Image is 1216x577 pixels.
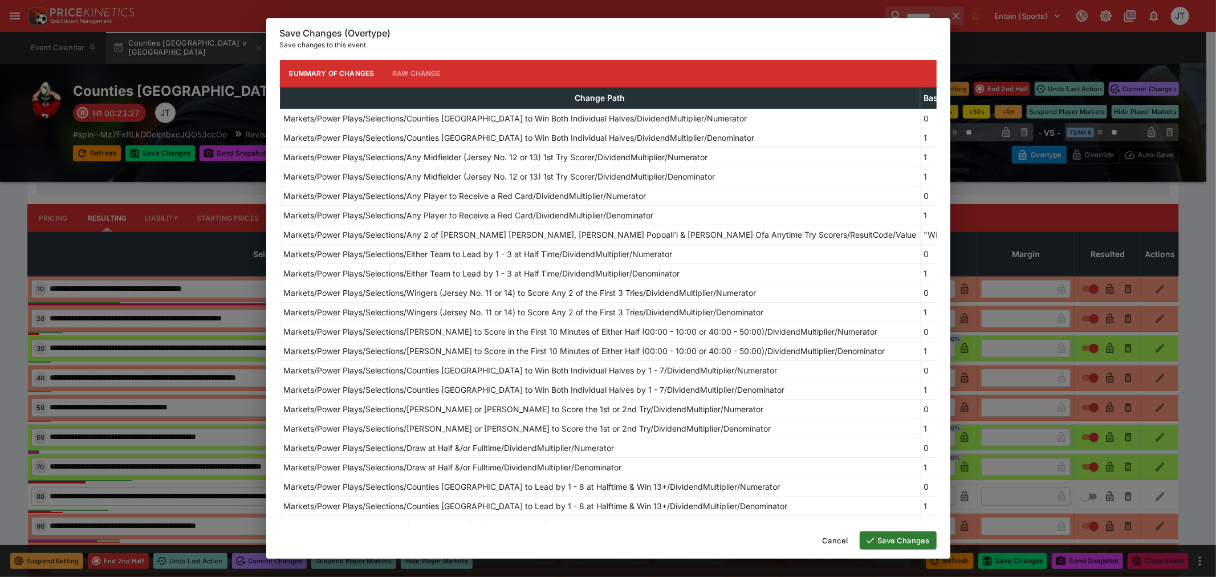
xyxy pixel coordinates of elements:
p: Markets/Power Plays/Selections/Counties [GEOGRAPHIC_DATA] to Lead by 1 - 8 at Halftime & Win 13+/... [284,481,780,493]
th: Base Value [920,87,970,108]
p: Markets/Power Plays/Selections/[PERSON_NAME] to Score in the First 10 Minutes of Either Half (00:... [284,326,878,338]
p: Markets/Power Plays/Selections/Draw at Half &/or Fulltime/DividendMultiplier/Denominator [284,461,622,473]
td: 1 [920,263,970,283]
p: Markets/Power Plays/Selections/[PERSON_NAME] & [PERSON_NAME] 2+ Tries Combined & Either Team to W... [284,519,836,531]
p: Markets/Power Plays/Selections/Either Team to Lead by 1 - 3 at Half Time/DividendMultiplier/Numer... [284,248,673,260]
p: Save changes to this event. [280,39,937,51]
p: Markets/Power Plays/Selections/Any Midfielder (Jersey No. 12 or 13) 1st Try Scorer/DividendMultip... [284,170,715,182]
td: 1 [920,418,970,438]
td: 1 [920,302,970,322]
p: Markets/Power Plays/Selections/Any Midfielder (Jersey No. 12 or 13) 1st Try Scorer/DividendMultip... [284,151,708,163]
td: 1 [920,380,970,399]
p: Markets/Power Plays/Selections/[PERSON_NAME] or [PERSON_NAME] to Score the 1st or 2nd Try/Dividen... [284,403,764,415]
td: 0 [920,477,970,496]
td: 0 [920,283,970,302]
p: Markets/Power Plays/Selections/Counties [GEOGRAPHIC_DATA] to Win Both Individual Halves by 1 - 7/... [284,384,785,396]
td: 1 [920,205,970,225]
p: Markets/Power Plays/Selections/Counties [GEOGRAPHIC_DATA] to Win Both Individual Halves/DividendM... [284,132,755,144]
td: 0 [920,186,970,205]
button: Summary of Changes [280,60,384,87]
td: 0 [920,399,970,418]
p: Markets/Power Plays/Selections/Wingers (Jersey No. 11 or 14) to Score Any 2 of the First 3 Tries/... [284,306,764,318]
td: 1 [920,147,970,166]
p: Markets/Power Plays/Selections/Any 2 of [PERSON_NAME] [PERSON_NAME], [PERSON_NAME] Popoali'i & [P... [284,229,917,241]
p: Markets/Power Plays/Selections/Wingers (Jersey No. 11 or 14) to Score Any 2 of the First 3 Tries/... [284,287,757,299]
p: Markets/Power Plays/Selections/Any Player to Receive a Red Card/DividendMultiplier/Denominator [284,209,654,221]
td: 1 [920,166,970,186]
td: 0 [920,244,970,263]
h6: Save Changes (Overtype) [280,27,937,39]
button: Save Changes [860,531,937,550]
p: Markets/Power Plays/Selections/[PERSON_NAME] to Score in the First 10 Minutes of Either Half (00:... [284,345,885,357]
button: Raw Change [383,60,450,87]
p: Markets/Power Plays/Selections/Draw at Half &/or Fulltime/DividendMultiplier/Numerator [284,442,615,454]
td: 0 [920,360,970,380]
td: 1 [920,128,970,147]
button: Cancel [816,531,855,550]
th: Change Path [280,87,920,108]
td: 1 [920,341,970,360]
td: 0 [920,322,970,341]
td: 0 [920,438,970,457]
td: 1 [920,496,970,515]
p: Markets/Power Plays/Selections/Either Team to Lead by 1 - 3 at Half Time/DividendMultiplier/Denom... [284,267,680,279]
td: 1 [920,457,970,477]
p: Markets/Power Plays/Selections/Counties [GEOGRAPHIC_DATA] to Win Both Individual Halves/DividendM... [284,112,747,124]
p: Markets/Power Plays/Selections/Counties [GEOGRAPHIC_DATA] to Lead by 1 - 8 at Halftime & Win 13+/... [284,500,788,512]
p: Markets/Power Plays/Selections/Any Player to Receive a Red Card/DividendMultiplier/Numerator [284,190,646,202]
td: 0 [920,108,970,128]
p: Markets/Power Plays/Selections/[PERSON_NAME] or [PERSON_NAME] to Score the 1st or 2nd Try/Dividen... [284,422,771,434]
td: "Win" [920,225,970,244]
p: Markets/Power Plays/Selections/Counties [GEOGRAPHIC_DATA] to Win Both Individual Halves by 1 - 7/... [284,364,778,376]
td: 0 [920,515,970,535]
